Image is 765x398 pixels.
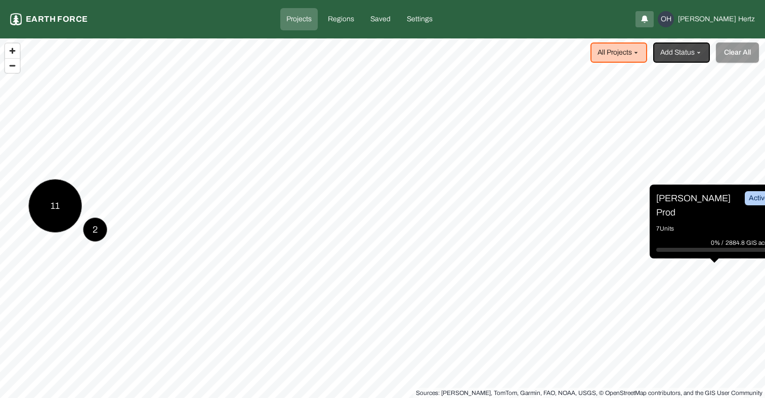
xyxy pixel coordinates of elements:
p: Saved [370,14,391,24]
p: Projects [286,14,312,24]
div: OH [658,11,674,27]
button: Zoom out [5,58,20,73]
a: Settings [401,8,439,30]
p: [PERSON_NAME] Prod [656,191,732,219]
button: 11 [28,179,82,233]
a: Saved [364,8,397,30]
p: Regions [328,14,354,24]
p: Earth force [26,13,88,25]
button: All Projects [590,42,647,63]
button: 2 [83,217,107,242]
button: Add Status [653,42,710,63]
img: earthforce-logo-white-uG4MPadI.svg [10,13,22,25]
a: Projects [280,8,318,30]
p: Settings [407,14,433,24]
span: [PERSON_NAME] [678,14,736,24]
button: OH[PERSON_NAME]Hertz [658,11,755,27]
p: 0% / [711,238,726,248]
button: Clear All [716,42,759,63]
div: Sources: [PERSON_NAME], TomTom, Garmin, FAO, NOAA, USGS, © OpenStreetMap contributors, and the GI... [416,388,762,398]
button: Zoom in [5,43,20,58]
a: Regions [322,8,360,30]
span: Hertz [738,14,755,24]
